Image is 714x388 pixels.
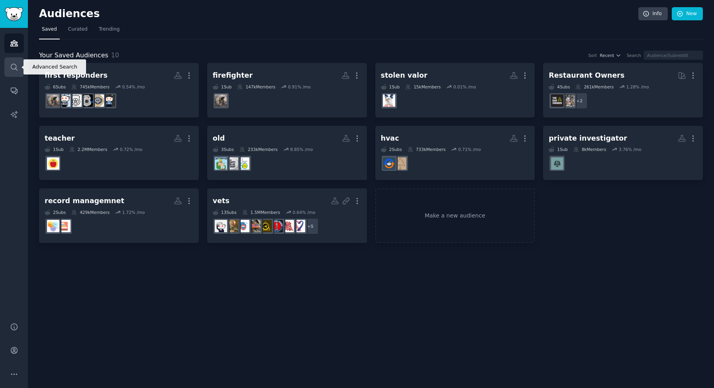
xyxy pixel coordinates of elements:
[619,147,641,152] div: 3.76 % /mo
[213,84,232,90] div: 1 Sub
[381,133,399,143] div: hvac
[543,63,703,118] a: Restaurant Owners4Subs261kMembers1.28% /mo+2restaurantownersBarOwners
[626,84,649,90] div: 1.28 % /mo
[45,133,75,143] div: teacher
[242,210,280,215] div: 1.5M Members
[80,94,93,107] img: ProtectAndServe
[638,7,668,21] a: Info
[383,157,395,170] img: HVAC
[71,84,110,90] div: 745k Members
[600,53,621,58] button: Recent
[405,84,441,90] div: 15k Members
[627,53,641,58] div: Search
[207,126,367,180] a: old3Subs233kMembers8.85% /moOver50Club40something50something
[39,63,199,118] a: first responders6Subs745kMembers0.54% /moNewToEMSParamedicsProtectAndServeAskLEOemsFirefighting
[92,94,104,107] img: Paramedics
[58,220,71,232] img: projectmanagement
[302,218,319,235] div: + 5
[375,126,535,180] a: hvac2Subs733kMembers0.71% /moelectriciansHVAC
[239,147,278,152] div: 233k Members
[47,94,59,107] img: Firefighting
[111,51,119,59] span: 10
[215,94,227,107] img: Firefighting
[383,94,395,107] img: StolenValor
[672,7,703,21] a: New
[120,147,143,152] div: 0.72 % /mo
[122,210,145,215] div: 1.72 % /mo
[226,220,238,232] img: USMC
[45,84,66,90] div: 6 Sub s
[207,63,367,118] a: firefighter1Sub147kMembers0.91% /moFirefighting
[99,26,120,33] span: Trending
[375,63,535,118] a: stolen valor1Sub15kMembers0.01% /moStolenValor
[69,147,107,152] div: 2.2M Members
[381,84,400,90] div: 1 Sub
[237,157,249,170] img: Over50Club
[549,147,568,152] div: 1 Sub
[573,147,606,152] div: 8k Members
[207,188,367,243] a: vets13Subs1.5MMembers0.64% /mo+5MilitarySpouseMilitaryFinancenationalguardArmyCSPVeteransBenefits...
[45,196,124,206] div: record managemnet
[248,220,261,232] img: VeteransBenefits
[39,51,108,61] span: Your Saved Audiences
[103,94,115,107] img: NewToEMS
[213,210,237,215] div: 13 Sub s
[45,147,64,152] div: 1 Sub
[288,84,311,90] div: 0.91 % /mo
[71,210,110,215] div: 429k Members
[453,84,476,90] div: 0.01 % /mo
[549,71,624,80] div: Restaurant Owners
[39,126,199,180] a: teacher1Sub2.2MMembers0.72% /moTeachers
[45,210,66,215] div: 2 Sub s
[58,94,71,107] img: ems
[237,84,275,90] div: 147k Members
[551,157,563,170] img: PrivateInvestigators
[458,147,481,152] div: 0.71 % /mo
[69,94,82,107] img: AskLEO
[375,188,535,243] a: Make a new audience
[213,147,234,152] div: 3 Sub s
[39,8,638,20] h2: Audiences
[47,220,59,232] img: ProductManagement
[96,23,122,39] a: Trending
[600,53,614,58] span: Recent
[408,147,446,152] div: 733k Members
[237,220,249,232] img: uscg
[588,53,597,58] div: Sort
[47,157,59,170] img: Teachers
[381,147,402,152] div: 2 Sub s
[549,133,627,143] div: private investigator
[215,157,227,170] img: 50something
[282,220,294,232] img: MilitaryFinance
[562,94,575,107] img: restaurantowners
[543,126,703,180] a: private investigator1Sub8kMembers3.76% /moPrivateInvestigators
[213,196,229,206] div: vets
[381,71,428,80] div: stolen valor
[293,220,305,232] img: MilitarySpouse
[213,133,225,143] div: old
[226,157,238,170] img: 40something
[293,210,316,215] div: 0.64 % /mo
[549,84,570,90] div: 4 Sub s
[575,84,614,90] div: 261k Members
[394,157,406,170] img: electricians
[39,23,60,39] a: Saved
[122,84,145,90] div: 0.54 % /mo
[644,51,703,60] input: Audience/Subreddit
[551,94,563,107] img: BarOwners
[290,147,313,152] div: 8.85 % /mo
[259,220,272,232] img: ArmyCSP
[571,92,588,109] div: + 2
[213,71,253,80] div: firefighter
[45,71,108,80] div: first responders
[5,7,23,21] img: GummySearch logo
[39,188,199,243] a: record managemnet2Subs429kMembers1.72% /moprojectmanagementProductManagement
[215,220,227,232] img: navy
[42,26,57,33] span: Saved
[65,23,90,39] a: Curated
[271,220,283,232] img: nationalguard
[68,26,88,33] span: Curated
